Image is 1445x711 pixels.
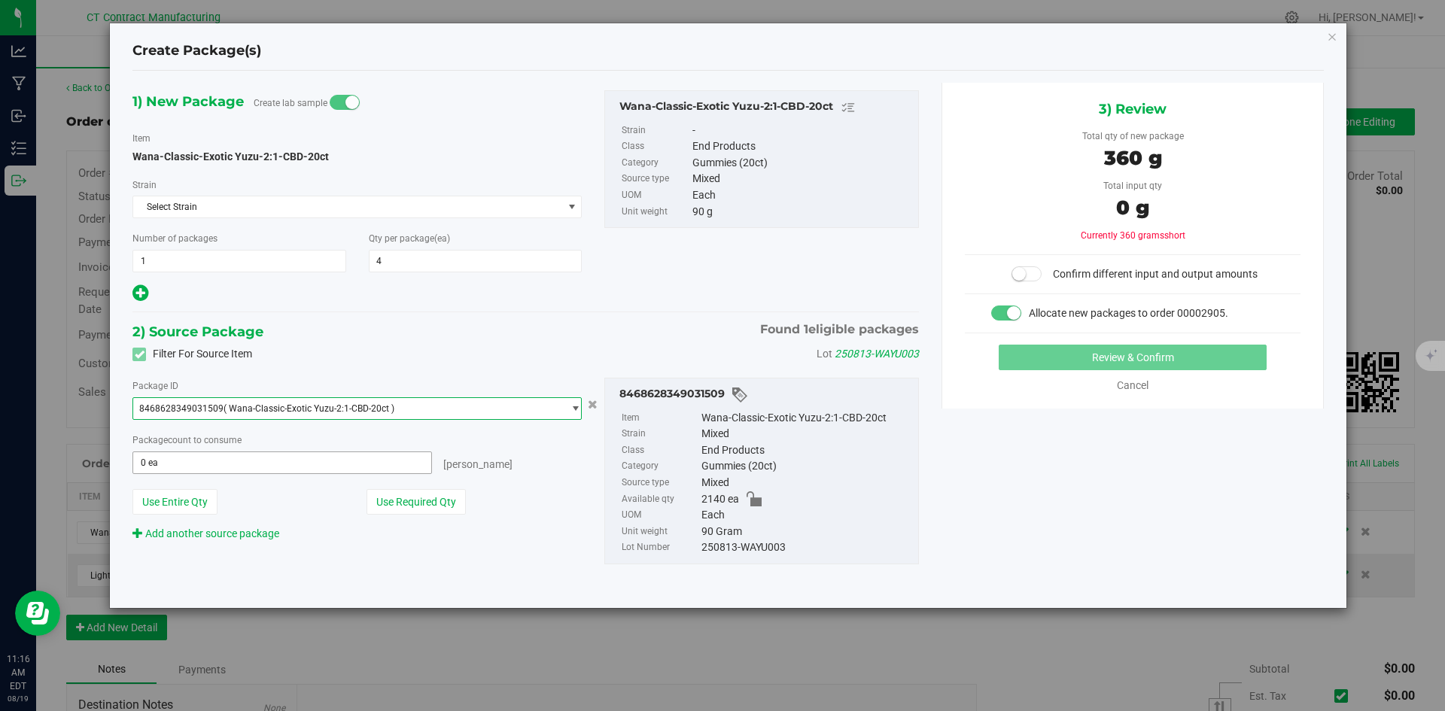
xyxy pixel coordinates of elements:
span: Qty per package [369,233,450,244]
iframe: Resource center [15,591,60,636]
input: 4 [370,251,582,272]
div: 90 Gram [701,524,911,540]
span: Add new output [132,290,148,302]
span: count [168,435,191,445]
label: Class [622,138,689,155]
span: 2140 ea [701,491,739,508]
div: Mixed [701,426,911,442]
button: Use Entire Qty [132,489,218,515]
div: 250813-WAYU003 [701,539,911,556]
span: Lot [817,348,832,360]
input: 1 [133,251,345,272]
span: [PERSON_NAME] [443,458,513,470]
span: Wana-Classic-Exotic Yuzu-2:1-CBD-20ct [132,150,329,163]
span: 3) Review [1099,98,1167,120]
div: Each [701,507,911,524]
div: Wana-Classic-Exotic Yuzu-2:1-CBD-20ct [701,410,911,427]
span: Select Strain [133,196,562,217]
label: Item [622,410,698,427]
span: short [1164,230,1185,241]
label: Category [622,458,698,475]
span: select [562,196,581,217]
label: Strain [622,426,698,442]
label: Source type [622,171,689,187]
label: Available qty [622,491,698,508]
button: Review & Confirm [999,345,1267,370]
span: 1) New Package [132,90,244,113]
div: Gummies (20ct) [692,155,911,172]
label: Class [622,442,698,459]
span: Number of packages [132,233,218,244]
span: Package ID [132,381,178,391]
div: End Products [692,138,911,155]
div: Gummies (20ct) [701,458,911,475]
div: Wana-Classic-Exotic Yuzu-2:1-CBD-20ct [619,99,911,117]
div: - [692,123,911,139]
label: UOM [622,187,689,204]
span: Package to consume [132,435,242,445]
span: 250813-WAYU003 [835,348,919,360]
label: Source type [622,475,698,491]
div: 8468628349031509 [619,386,911,404]
label: Lot Number [622,539,698,556]
label: Strain [132,178,157,192]
input: 0 ea [133,452,431,473]
span: select [562,398,581,419]
div: End Products [701,442,911,459]
span: 2) Source Package [132,321,263,343]
div: Mixed [701,475,911,491]
span: 0 g [1116,196,1149,220]
span: Allocate new packages to order 00002905. [1029,307,1228,319]
div: Each [692,187,911,204]
label: Filter For Source Item [132,346,252,362]
button: Use Required Qty [367,489,466,515]
span: Found eligible packages [760,321,919,339]
span: 360 g [1104,146,1162,170]
label: Unit weight [622,204,689,220]
span: ( Wana-Classic-Exotic Yuzu-2:1-CBD-20ct ) [224,403,394,414]
label: Category [622,155,689,172]
span: Total input qty [1103,181,1162,191]
a: Cancel [1117,379,1148,391]
label: Strain [622,123,689,139]
div: Mixed [692,171,911,187]
span: Currently 360 grams [1081,230,1185,241]
span: 1 [804,322,808,336]
label: Item [132,132,151,145]
span: 8468628349031509 [139,403,224,414]
button: Cancel button [583,393,602,415]
div: 90 g [692,204,911,220]
a: Add another source package [132,527,279,539]
span: Total qty of new package [1082,131,1184,141]
label: Create lab sample [254,92,327,114]
span: Confirm different input and output amounts [1053,268,1258,280]
label: Unit weight [622,524,698,540]
label: UOM [622,507,698,524]
span: (ea) [434,233,450,244]
h4: Create Package(s) [132,41,261,61]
